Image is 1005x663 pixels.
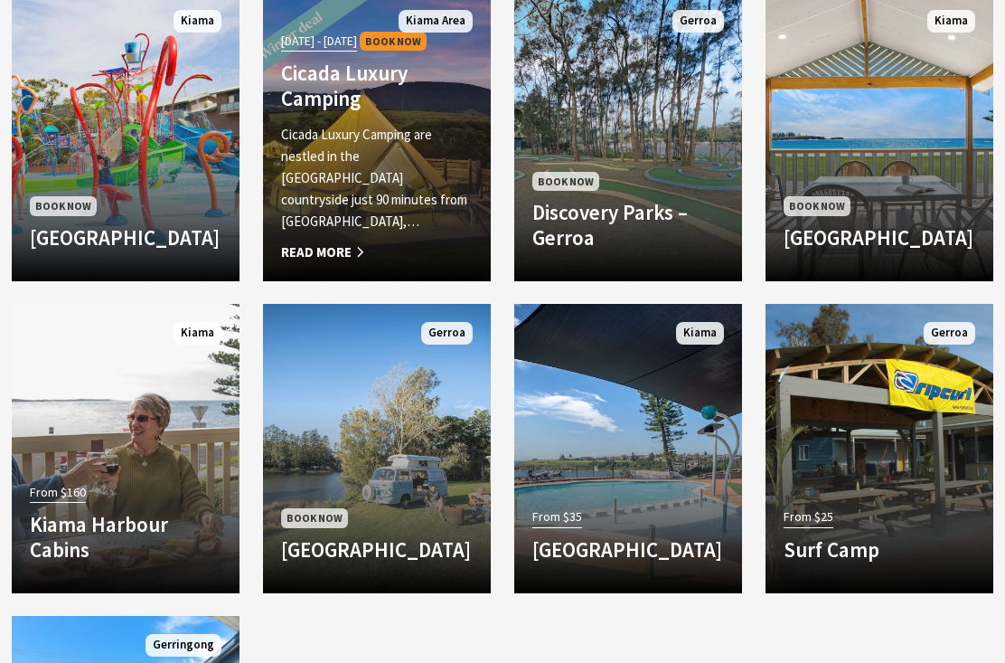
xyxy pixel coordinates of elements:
[784,537,975,563] h4: Surf Camp
[263,304,491,593] a: Book Now [GEOGRAPHIC_DATA] Gerroa
[532,537,724,563] h4: [GEOGRAPHIC_DATA]
[30,225,221,251] h4: [GEOGRAPHIC_DATA]
[281,124,473,232] p: Cicada Luxury Camping are nestled in the [GEOGRAPHIC_DATA] countryside just 90 minutes from [GEOG...
[281,537,473,563] h4: [GEOGRAPHIC_DATA]
[281,242,473,263] span: Read More
[281,61,473,110] h4: Cicada Luxury Camping
[30,196,97,215] span: Book Now
[146,634,221,657] span: Gerringong
[174,322,221,345] span: Kiama
[784,507,833,527] span: From $25
[360,32,427,51] span: Book Now
[784,196,850,215] span: Book Now
[281,508,348,527] span: Book Now
[676,322,724,345] span: Kiama
[532,200,724,250] h4: Discovery Parks – Gerroa
[927,10,975,33] span: Kiama
[421,322,473,345] span: Gerroa
[924,322,975,345] span: Gerroa
[532,172,599,191] span: Book Now
[399,10,473,33] span: Kiama Area
[784,225,975,251] h4: [GEOGRAPHIC_DATA]
[672,10,724,33] span: Gerroa
[12,304,240,593] a: From $160 Kiama Harbour Cabins Kiama
[30,512,221,562] h4: Kiama Harbour Cabins
[514,304,742,593] a: From $35 [GEOGRAPHIC_DATA] Kiama
[765,304,993,593] a: Another Image Used From $25 Surf Camp Gerroa
[174,10,221,33] span: Kiama
[30,482,86,503] span: From $160
[532,507,582,527] span: From $35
